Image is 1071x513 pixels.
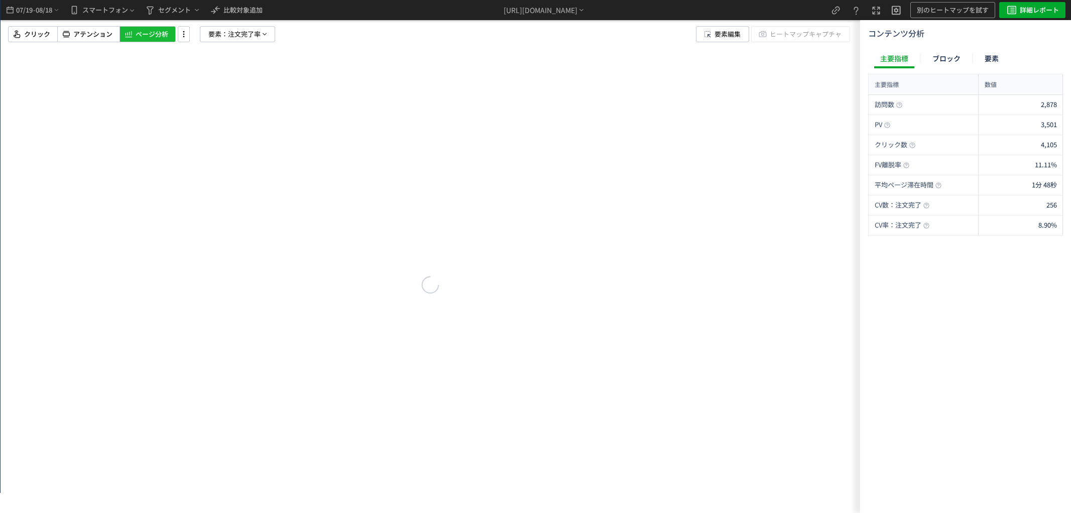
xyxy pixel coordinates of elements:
[136,30,168,39] span: ページ分析
[228,27,261,42] span: 注文完了率
[770,27,842,42] span: ヒートマップキャプチャ
[696,26,749,42] button: 要素編集
[24,30,50,39] span: クリック
[751,26,850,42] button: ヒートマップキャプチャ
[208,27,228,42] span: 要素：
[82,2,128,18] span: スマートフォン
[73,30,112,39] span: アテンション
[504,5,577,16] div: [URL][DOMAIN_NAME]
[223,5,263,15] span: 比較対象追加
[715,27,741,42] span: 要素編集
[158,2,191,18] span: セグメント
